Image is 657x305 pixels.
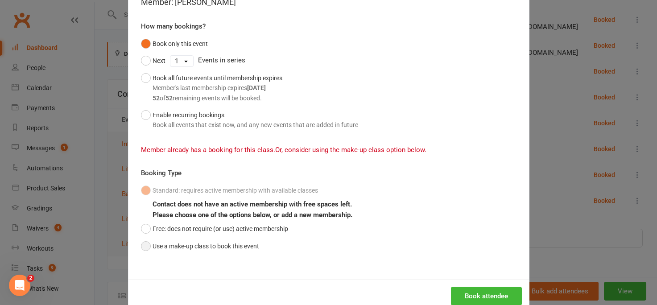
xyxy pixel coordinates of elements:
[247,84,266,91] strong: [DATE]
[141,52,517,69] div: Events in series
[141,220,288,237] button: Free: does not require (or use) active membership
[153,93,282,103] div: of remaining events will be booked.
[141,52,165,69] button: Next
[153,200,352,208] b: Contact does not have an active membership with free spaces left.
[27,275,34,282] span: 2
[153,83,282,93] div: Member's last membership expires
[165,95,173,102] strong: 52
[9,275,30,296] iframe: Intercom live chat
[153,95,160,102] strong: 52
[141,107,358,134] button: Enable recurring bookingsBook all events that exist now, and any new events that are added in future
[141,146,275,154] span: Member already has a booking for this class.
[153,73,282,103] div: Book all future events until membership expires
[153,211,352,219] b: Please choose one of the options below, or add a new membership.
[141,238,259,255] button: Use a make-up class to book this event
[141,35,208,52] button: Book only this event
[153,120,358,130] div: Book all events that exist now, and any new events that are added in future
[275,146,426,154] span: Or, consider using the make-up class option below.
[141,21,206,32] label: How many bookings?
[141,70,282,107] button: Book all future events until membership expiresMember's last membership expires[DATE]52of52remain...
[141,168,182,178] label: Booking Type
